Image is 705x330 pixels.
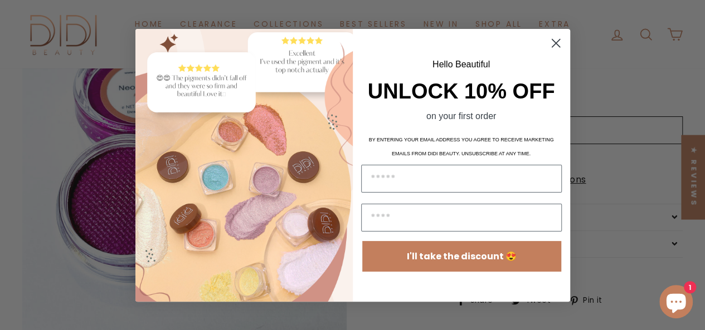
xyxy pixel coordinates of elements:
[368,80,555,103] span: UNLOCK 10% OFF
[656,285,696,321] inbox-online-store-chat: Shopify online store chat
[432,60,490,69] span: Hello Beautiful
[361,165,562,193] input: Email
[426,111,496,121] span: on your first order
[546,33,566,53] button: Close dialog
[361,204,562,232] input: Name
[362,241,561,272] button: I'll take the discount 😍
[369,137,554,156] span: BY ENTERING YOUR EMAIL ADDRESS YOU AGREE TO RECEIVE MARKETING EMAILS FROM DIDI BEAUTY. UNSUBSCRIB...
[135,29,353,302] img: 0dd5236a-0aa8-453d-99f7-470cb89382e6.png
